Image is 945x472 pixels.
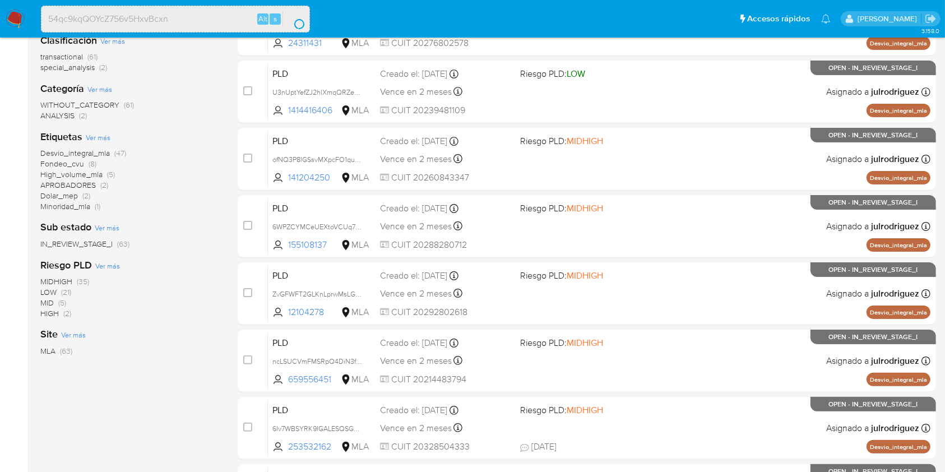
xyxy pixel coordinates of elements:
button: search-icon [282,11,305,27]
p: julieta.rodriguez@mercadolibre.com [858,13,921,24]
span: 3.158.0 [921,26,939,35]
span: s [274,13,277,24]
a: Notificaciones [821,14,831,24]
span: Accesos rápidos [747,13,810,25]
span: Alt [258,13,267,24]
input: Buscar usuario o caso... [41,12,309,26]
a: Salir [925,13,937,25]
